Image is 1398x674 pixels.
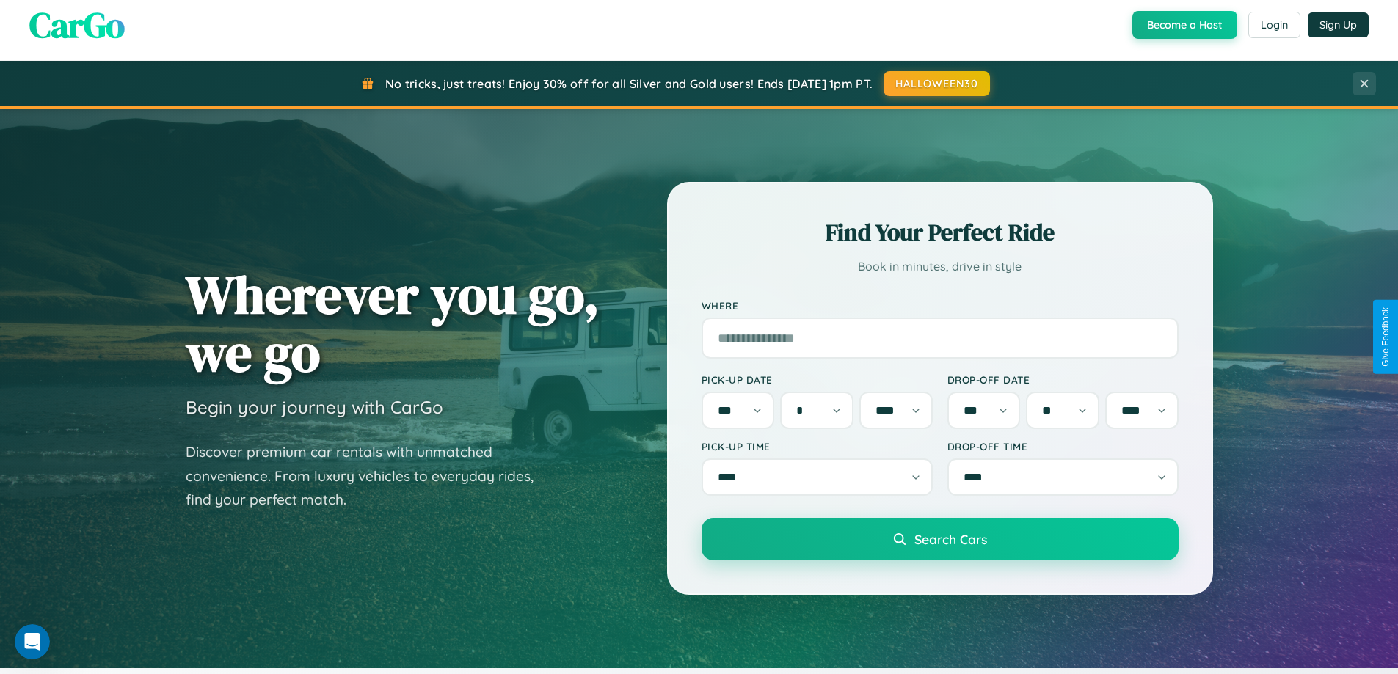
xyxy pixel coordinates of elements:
iframe: Intercom live chat [15,624,50,659]
span: No tricks, just treats! Enjoy 30% off for all Silver and Gold users! Ends [DATE] 1pm PT. [385,76,873,91]
p: Discover premium car rentals with unmatched convenience. From luxury vehicles to everyday rides, ... [186,440,553,512]
button: Search Cars [702,518,1179,560]
h1: Wherever you go, we go [186,265,600,381]
label: Pick-up Time [702,440,933,453]
label: Where [702,299,1179,312]
p: Book in minutes, drive in style [702,256,1179,277]
span: Search Cars [914,531,987,547]
h3: Begin your journey with CarGo [186,396,443,418]
button: HALLOWEEN30 [884,71,990,96]
button: Become a Host [1132,11,1237,39]
h2: Find Your Perfect Ride [702,216,1179,249]
div: Give Feedback [1380,307,1391,367]
label: Pick-up Date [702,373,933,386]
label: Drop-off Date [947,373,1179,386]
button: Sign Up [1308,12,1369,37]
label: Drop-off Time [947,440,1179,453]
button: Login [1248,12,1300,38]
span: CarGo [29,1,125,49]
